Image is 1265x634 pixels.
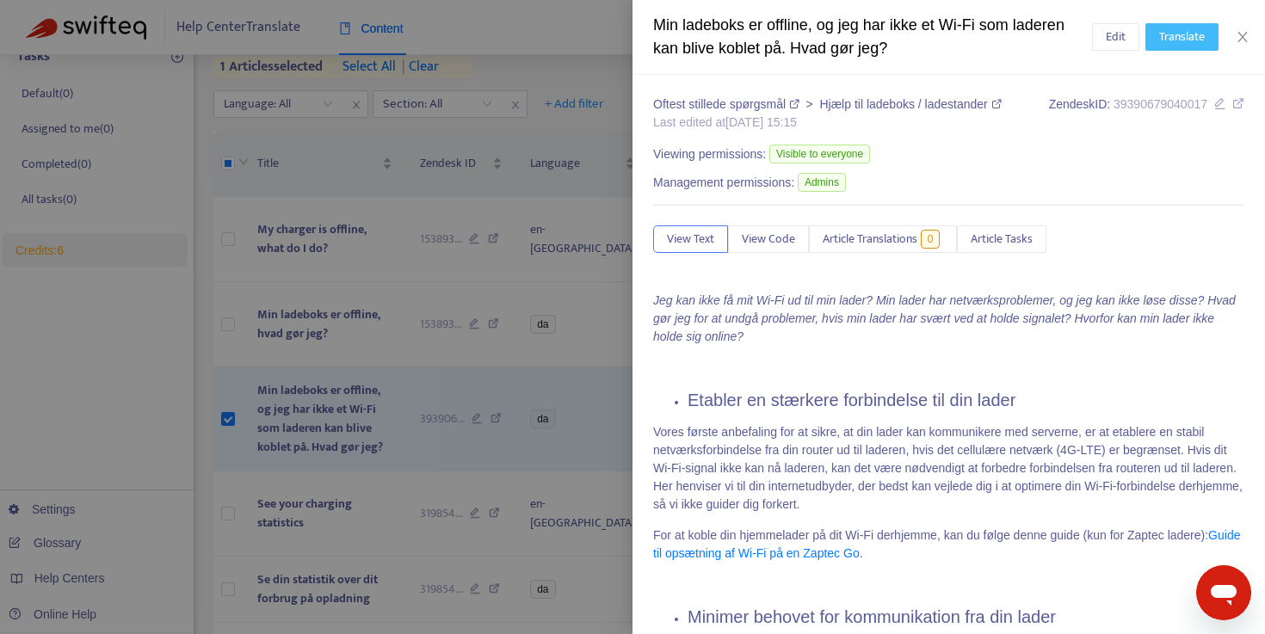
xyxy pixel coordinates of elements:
button: Edit [1092,23,1139,51]
span: Admins [798,173,846,192]
span: Visible to everyone [769,145,870,163]
span: 0 [921,230,941,249]
h2: Etabler en stærkere forbindelse til din lader [688,390,1244,410]
span: close [1236,30,1250,44]
button: View Code [728,225,809,253]
button: View Text [653,225,728,253]
p: For at koble din hjemmelader på dit Wi-Fi derhjemme, kan du følge denne guide (kun for Zaptec lad... [653,526,1244,563]
a: Oftest stillede spørgsmål [653,97,803,111]
em: Jeg kan ikke få mit Wi-Fi ud til min lader? Min lader har netværksproblemer, og jeg kan ikke løse... [653,293,1236,343]
span: View Text [667,230,714,249]
button: Close [1231,29,1255,46]
div: Zendesk ID: [1049,95,1244,132]
span: Article Translations [823,230,917,249]
a: Hjælp til ladeboks / ladestander [819,97,1001,111]
span: Management permissions: [653,174,794,192]
button: Translate [1145,23,1219,51]
h2: Minimer behovet for kommunikation fra din lader [688,606,1244,627]
iframe: Knap til at åbne messaging-vindue [1196,565,1251,620]
div: Last edited at [DATE] 15:15 [653,114,1002,132]
span: Translate [1159,28,1205,46]
div: > [653,95,1002,114]
span: 39390679040017 [1114,97,1207,111]
span: Article Tasks [971,230,1033,249]
span: Edit [1106,28,1126,46]
button: Article Tasks [957,225,1046,253]
p: Vores første anbefaling for at sikre, at din lader kan kommunikere med serverne, er at etablere e... [653,423,1244,514]
span: Viewing permissions: [653,145,766,163]
div: Min ladeboks er offline, og jeg har ikke et Wi-Fi som laderen kan blive koblet på. Hvad gør jeg? [653,14,1092,60]
button: Article Translations0 [809,225,957,253]
span: View Code [742,230,795,249]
